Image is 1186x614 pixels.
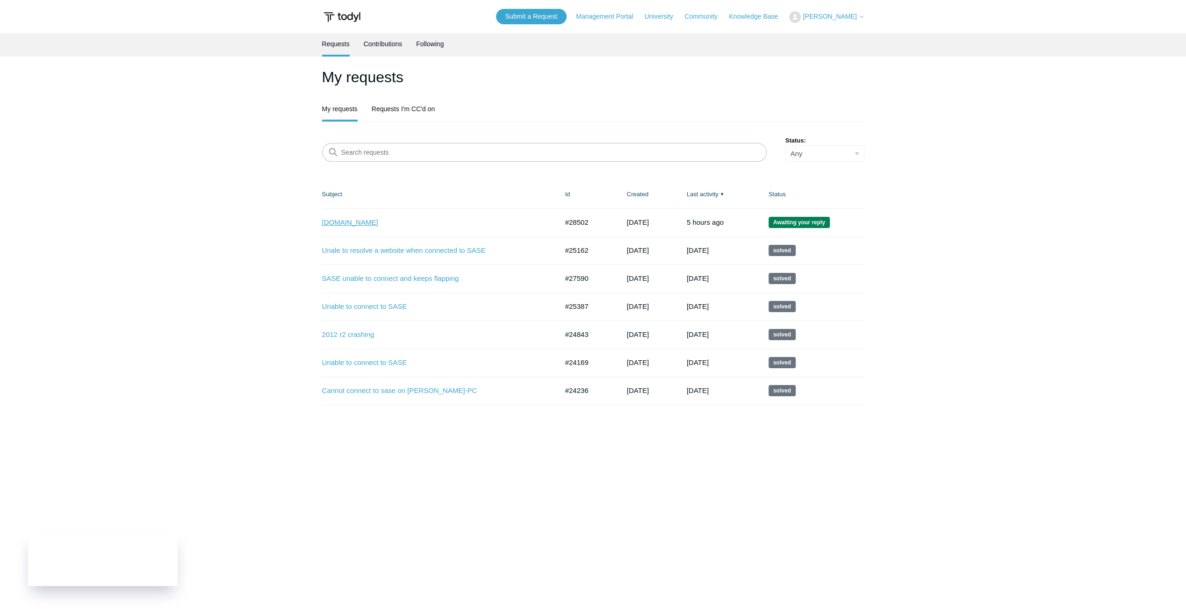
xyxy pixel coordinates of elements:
img: Todyl Support Center Help Center home page [322,8,362,26]
time: 06/08/2025, 13:02 [687,330,709,338]
span: [PERSON_NAME] [803,13,856,20]
th: Subject [322,180,556,208]
time: 05/21/2025, 09:02 [687,358,709,366]
time: 09/24/2025, 14:22 [687,246,709,254]
label: Status: [785,136,864,145]
span: This request has been solved [769,385,796,396]
td: #25387 [556,293,618,321]
th: Id [556,180,618,208]
td: #24169 [556,349,618,377]
time: 09/17/2025, 17:02 [687,274,709,282]
span: This request has been solved [769,301,796,312]
span: We are waiting for you to respond [769,217,830,228]
button: [PERSON_NAME] [789,11,864,23]
a: 2012 r2 crashing [322,329,544,340]
span: This request has been solved [769,329,796,340]
a: Community [684,12,727,21]
td: #24236 [556,377,618,405]
a: Created [627,191,648,198]
time: 04/09/2025, 16:24 [627,358,649,366]
a: Unable to connect to SASE [322,357,544,368]
a: My requests [322,98,358,120]
a: Last activity▼ [687,191,719,198]
iframe: Todyl Status [28,532,178,586]
time: 05/13/2025, 09:03 [627,330,649,338]
td: #27590 [556,264,618,293]
th: Status [759,180,864,208]
input: Search requests [322,143,767,162]
span: ▼ [720,191,725,198]
a: Following [416,33,444,55]
time: 05/05/2025, 17:02 [687,386,709,394]
a: Submit a Request [496,9,567,24]
a: Requests I'm CC'd on [372,98,435,120]
a: Cannot connect to sase on [PERSON_NAME]-PC [322,386,544,396]
a: Unale to resolve a website when connected to SASE [322,245,544,256]
time: 06/09/2025, 14:03 [627,302,649,310]
td: #24843 [556,321,618,349]
a: SASE unable to connect and keeps flapping [322,273,544,284]
a: Contributions [364,33,403,55]
time: 10/01/2025, 08:56 [687,218,724,226]
time: 06/29/2025, 15:02 [687,302,709,310]
a: [DOMAIN_NAME] [322,217,544,228]
span: This request has been solved [769,245,796,256]
span: This request has been solved [769,357,796,368]
a: Unable to connect to SASE [322,301,544,312]
time: 05/28/2025, 14:29 [627,246,649,254]
span: This request has been solved [769,273,796,284]
time: 08/21/2025, 10:32 [627,274,649,282]
a: University [644,12,682,21]
a: Management Portal [576,12,642,21]
time: 09/29/2025, 09:43 [627,218,649,226]
td: #25162 [556,236,618,264]
a: Knowledge Base [729,12,787,21]
h1: My requests [322,66,864,88]
time: 04/14/2025, 10:52 [627,386,649,394]
a: Requests [322,33,350,55]
td: #28502 [556,208,618,236]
